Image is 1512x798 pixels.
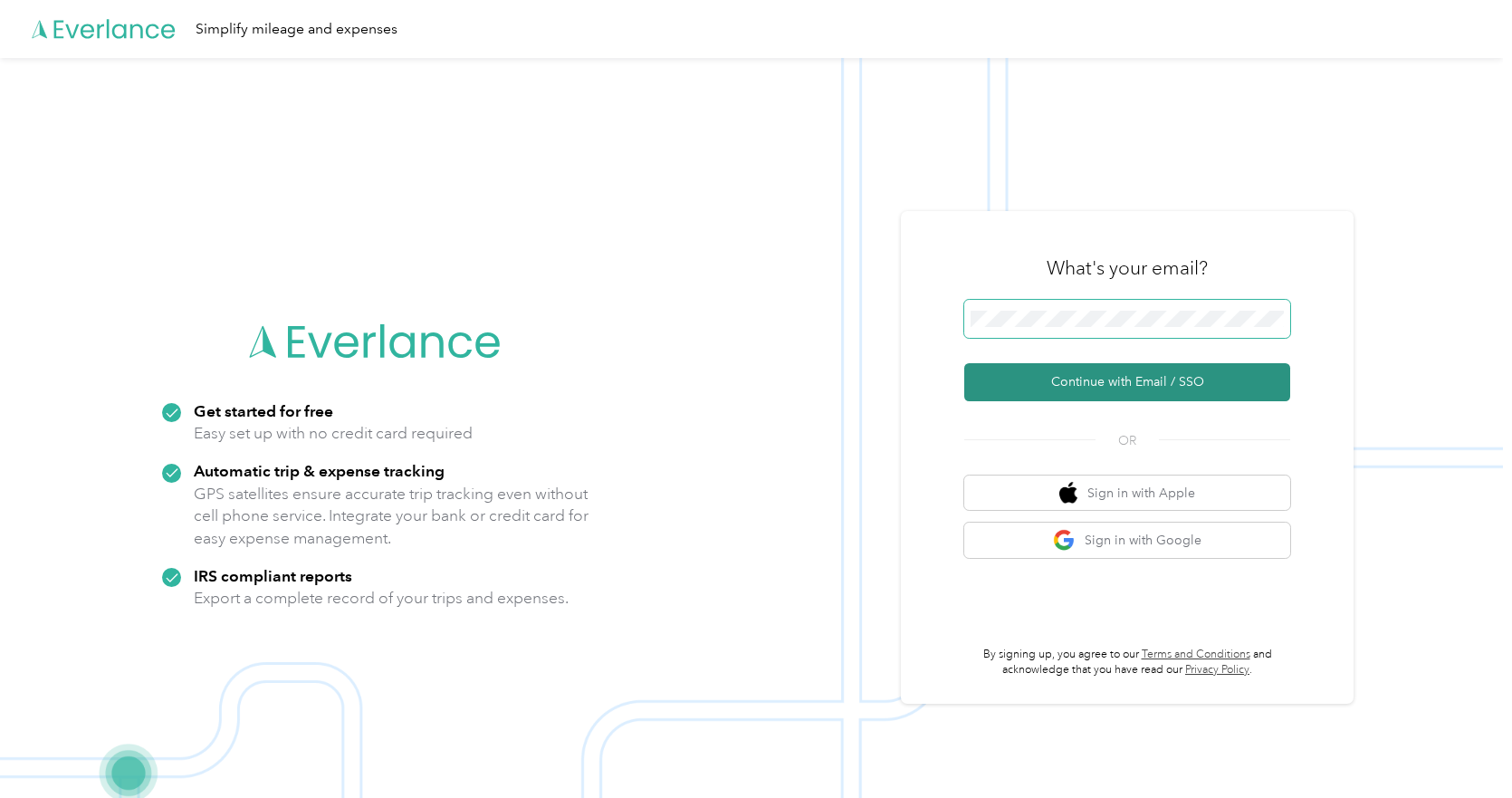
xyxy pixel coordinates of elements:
[964,363,1290,401] button: Continue with Email / SSO
[1142,648,1250,661] a: Terms and Conditions
[194,587,569,610] p: Export a complete record of your trips and expenses.
[1185,663,1249,677] a: Privacy Policy
[1059,482,1077,505] img: apple logo
[964,647,1290,678] p: By signing up, you agree to our and acknowledge that you have read our .
[964,523,1290,558] button: google logoSign in with Google
[1053,529,1076,552] img: google logo
[194,461,445,480] strong: Automatic trip & expense tracking
[1047,255,1208,281] h3: What's your email?
[194,401,333,420] strong: Get started for free
[194,566,352,585] strong: IRS compliant reports
[1096,431,1159,450] span: OR
[194,483,589,550] p: GPS satellites ensure accurate trip tracking even without cell phone service. Integrate your bank...
[964,476,1290,511] button: apple logoSign in with Apple
[196,18,397,41] div: Simplify mileage and expenses
[194,422,473,445] p: Easy set up with no credit card required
